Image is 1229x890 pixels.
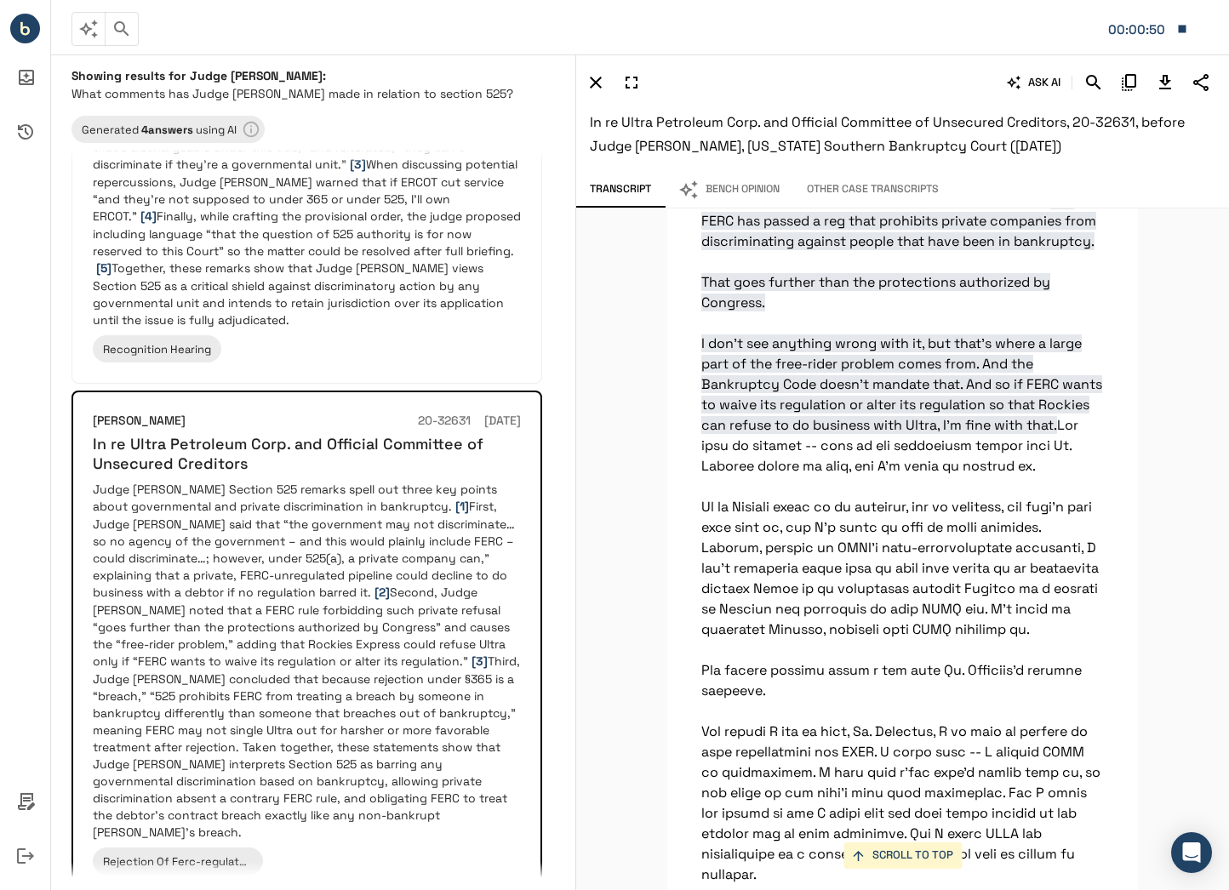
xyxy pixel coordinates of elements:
[1003,68,1065,97] button: ASK AI
[455,499,469,514] span: [1]
[93,335,221,362] div: Recognition Hearing
[484,412,521,431] h6: [DATE]
[1100,11,1197,47] button: Matter: 080529
[1079,68,1108,97] button: Search
[71,123,247,137] span: Generated using AI
[140,208,157,224] span: [4]
[93,481,521,841] p: Judge [PERSON_NAME] Section 525 remarks spell out three key points about governmental and private...
[1108,19,1168,41] div: Matter: 080529
[71,116,265,143] div: Learn more about your results
[472,653,488,669] span: [3]
[665,172,793,208] button: Bench Opinion
[141,123,193,137] b: 4 answer s
[93,434,521,474] h6: In re Ultra Petroleum Corp. and Official Committee of Unsecured Creditors
[350,157,366,172] span: [3]
[96,260,111,276] span: [5]
[71,68,555,83] h6: Showing results for Judge [PERSON_NAME]:
[793,172,952,208] button: Other Case Transcripts
[93,854,263,869] span: Rejection Of Ferc-regulated Contract
[576,172,665,208] button: Transcript
[1186,68,1215,97] button: Share Transcript
[374,585,390,600] span: [2]
[1171,832,1212,873] div: Open Intercom Messenger
[1115,68,1144,97] button: Copy Citation
[93,412,186,431] h6: [PERSON_NAME]
[93,847,263,875] div: Rejection Of Ferc-regulated Contract
[1151,68,1180,97] button: Download Transcript
[590,113,1185,155] span: In re Ultra Petroleum Corp. and Official Committee of Unsecured Creditors, 20-32631, before Judge...
[71,85,555,102] p: What comments has Judge [PERSON_NAME] made in relation to section 525?
[843,842,962,869] button: SCROLL TO TOP
[93,342,221,357] span: Recognition Hearing
[418,412,471,431] h6: 20-32631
